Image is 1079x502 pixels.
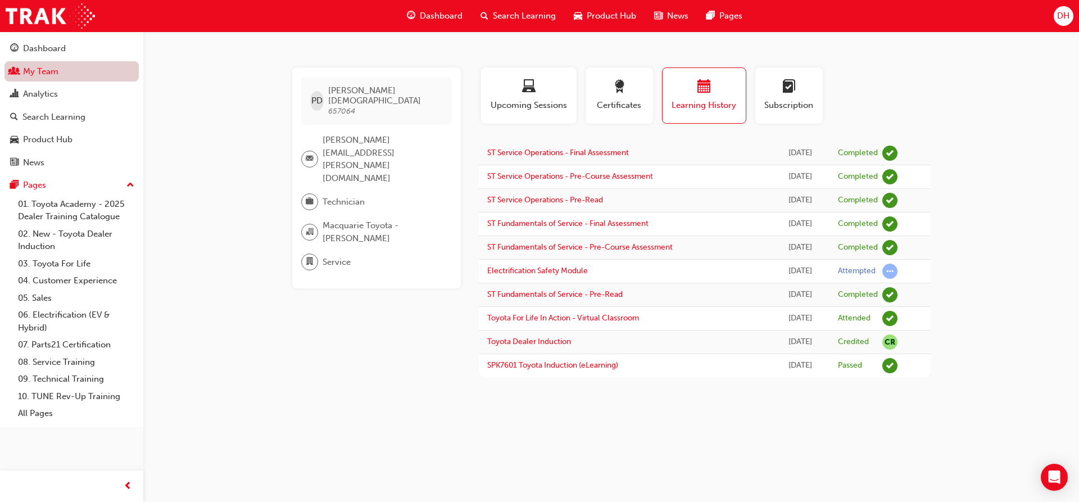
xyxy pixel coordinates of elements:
div: Tue Mar 25 2025 23:00:00 GMT+1100 (Australian Eastern Daylight Time) [779,336,821,349]
div: Tue Aug 12 2025 14:58:19 GMT+1000 (Australian Eastern Standard Time) [779,265,821,278]
span: News [667,10,688,22]
span: search-icon [480,9,488,23]
button: Learning History [662,67,746,124]
div: Attended [838,313,871,324]
span: Pages [719,10,742,22]
span: learningRecordVerb_COMPLETE-icon [882,169,897,184]
span: 657064 [328,106,355,116]
div: Analytics [23,88,58,101]
a: guage-iconDashboard [398,4,472,28]
div: Wed May 14 2025 15:00:00 GMT+1000 (Australian Eastern Standard Time) [779,312,821,325]
span: news-icon [654,9,663,23]
a: 02. New - Toyota Dealer Induction [13,225,139,255]
div: Attempted [838,266,876,277]
span: guage-icon [407,9,415,23]
a: Search Learning [4,107,139,128]
span: DH [1057,10,1069,22]
span: organisation-icon [306,225,314,239]
span: news-icon [10,158,19,168]
div: Passed [838,360,862,371]
span: chart-icon [10,89,19,100]
div: Pages [23,179,46,192]
span: learningRecordVerb_COMPLETE-icon [882,193,897,208]
div: Completed [838,219,878,229]
a: 09. Technical Training [13,370,139,388]
span: up-icon [126,178,134,193]
span: laptop-icon [522,80,536,95]
span: Learning History [671,99,737,112]
div: Completed [838,242,878,253]
button: DashboardMy TeamAnalyticsSearch LearningProduct HubNews [4,36,139,175]
a: Analytics [4,84,139,105]
div: Completed [838,171,878,182]
a: car-iconProduct Hub [565,4,645,28]
a: Dashboard [4,38,139,59]
span: learningRecordVerb_ATTEMPT-icon [882,264,897,279]
span: Product Hub [587,10,636,22]
span: briefcase-icon [306,195,314,209]
div: Completed [838,148,878,159]
a: Product Hub [4,129,139,150]
span: people-icon [10,67,19,77]
span: Certificates [594,99,645,112]
span: car-icon [10,135,19,145]
a: ST Fundamentals of Service - Final Assessment [487,219,649,228]
div: Tue Aug 12 2025 14:58:10 GMT+1000 (Australian Eastern Standard Time) [779,288,821,301]
a: news-iconNews [645,4,697,28]
a: 08. Service Training [13,354,139,371]
div: Tue Aug 12 2025 15:28:14 GMT+1000 (Australian Eastern Standard Time) [779,241,821,254]
span: learningRecordVerb_ATTEND-icon [882,311,897,326]
span: Dashboard [420,10,463,22]
a: ST Fundamentals of Service - Pre-Read [487,290,623,299]
span: prev-icon [124,480,132,494]
span: car-icon [574,9,582,23]
a: Toyota For Life In Action - Virtual Classroom [487,313,639,323]
span: department-icon [306,255,314,269]
span: null-icon [882,334,897,350]
div: Completed [838,290,878,300]
button: Subscription [755,67,823,124]
button: Pages [4,175,139,196]
span: search-icon [10,112,18,123]
a: 01. Toyota Academy - 2025 Dealer Training Catalogue [13,196,139,225]
a: 10. TUNE Rev-Up Training [13,388,139,405]
a: Toyota Dealer Induction [487,337,571,346]
span: [PERSON_NAME] [DEMOGRAPHIC_DATA] [328,85,442,106]
div: News [23,156,44,169]
span: learningRecordVerb_COMPLETE-icon [882,287,897,302]
span: Search Learning [493,10,556,22]
span: Macquarie Toyota - [PERSON_NAME] [323,219,443,245]
div: Open Intercom Messenger [1041,464,1068,491]
div: Completed [838,195,878,206]
a: My Team [4,61,139,82]
span: guage-icon [10,44,19,54]
span: learningRecordVerb_PASS-icon [882,358,897,373]
span: [PERSON_NAME][EMAIL_ADDRESS][PERSON_NAME][DOMAIN_NAME] [323,134,443,184]
span: award-icon [613,80,626,95]
span: Upcoming Sessions [489,99,568,112]
div: Mon Aug 18 2025 16:28:31 GMT+1000 (Australian Eastern Standard Time) [779,194,821,207]
a: 06. Electrification (EV & Hybrid) [13,306,139,336]
button: Certificates [586,67,653,124]
a: News [4,152,139,173]
button: Upcoming Sessions [481,67,577,124]
a: ST Fundamentals of Service - Pre-Course Assessment [487,242,673,252]
a: SPK7601 Toyota Induction (eLearning) [487,360,618,370]
span: PD [311,94,323,107]
div: Fri Jan 03 2025 14:55:35 GMT+1100 (Australian Eastern Daylight Time) [779,359,821,372]
button: DH [1054,6,1073,26]
span: learningplan-icon [782,80,796,95]
img: Trak [6,3,95,29]
span: Subscription [764,99,814,112]
span: learningRecordVerb_COMPLETE-icon [882,240,897,255]
span: pages-icon [706,9,715,23]
div: Wed Aug 20 2025 16:30:43 GMT+1000 (Australian Eastern Standard Time) [779,170,821,183]
div: Search Learning [22,111,85,124]
a: search-iconSearch Learning [472,4,565,28]
a: 07. Parts21 Certification [13,336,139,354]
div: Dashboard [23,42,66,55]
a: All Pages [13,405,139,422]
div: Tue Aug 12 2025 16:09:44 GMT+1000 (Australian Eastern Standard Time) [779,218,821,230]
